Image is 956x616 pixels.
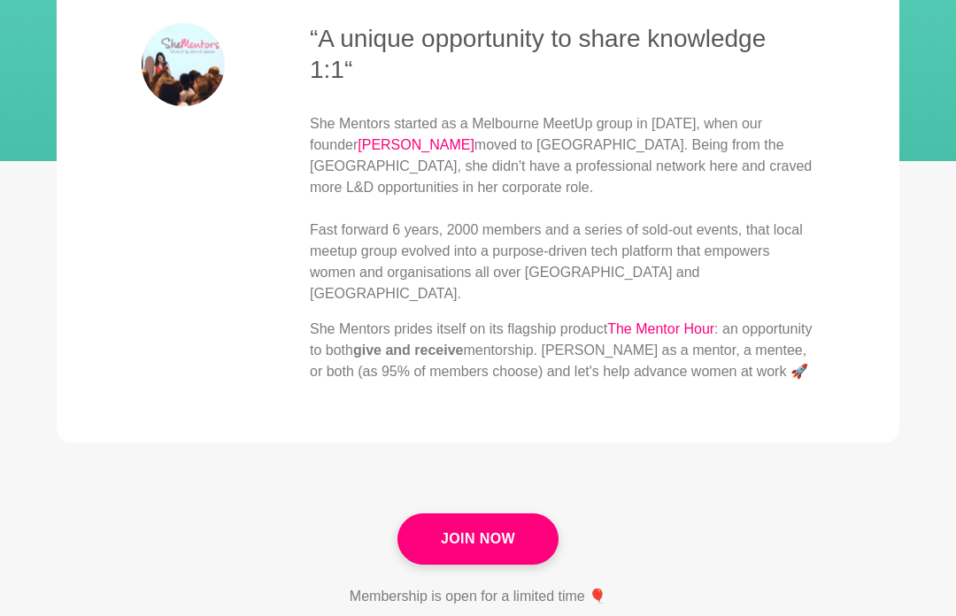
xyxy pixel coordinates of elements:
a: Join Now [397,513,559,565]
p: Membership is open for a limited time 🎈 [350,586,606,607]
strong: give and receive [353,343,464,358]
h3: “A unique opportunity to share knowledge 1:1“ [310,23,814,85]
a: [PERSON_NAME] [358,137,474,152]
a: The Mentor Hour [607,321,714,336]
p: She Mentors started as a Melbourne MeetUp group in [DATE], when our founder moved to [GEOGRAPHIC_... [310,113,814,304]
p: She Mentors prides itself on its flagship product : an opportunity to both mentorship. [PERSON_NA... [310,319,814,382]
